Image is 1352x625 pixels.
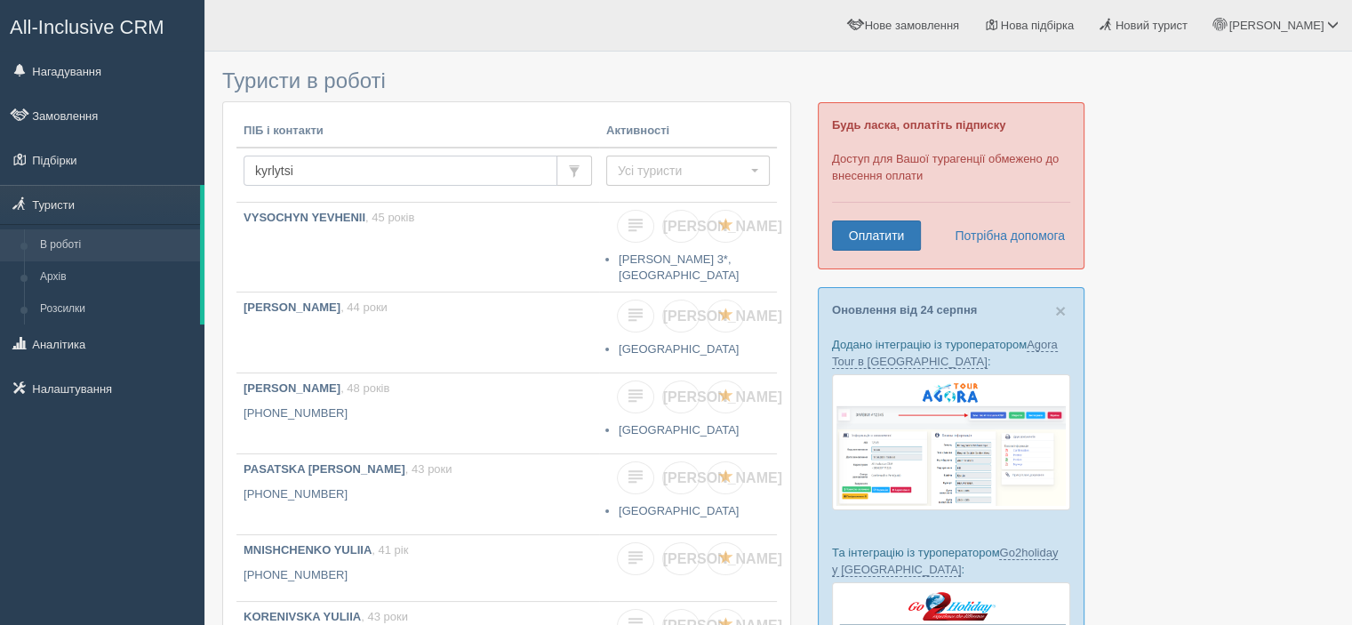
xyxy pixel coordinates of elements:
[236,535,599,601] a: MNISHCHENKO YULIIA, 41 рік [PHONE_NUMBER]
[244,211,365,224] b: VYSOCHYN YEVHENII
[361,610,408,623] span: , 43 роки
[619,423,739,437] a: [GEOGRAPHIC_DATA]
[236,203,599,283] a: VYSOCHYN YEVHENII, 45 років
[1116,19,1188,32] span: Новий турист
[662,300,700,333] a: [PERSON_NAME]
[236,373,599,453] a: [PERSON_NAME], 48 років [PHONE_NUMBER]
[663,308,782,324] span: [PERSON_NAME]
[606,156,770,186] button: Усі туристи
[832,118,1005,132] b: Будь ласка, оплатіть підписку
[832,303,977,317] a: Оновлення від 24 серпня
[244,156,557,186] input: Пошук за ПІБ, паспортом або контактами
[372,543,408,557] span: , 41 рік
[244,405,592,422] p: [PHONE_NUMBER]
[619,504,739,517] a: [GEOGRAPHIC_DATA]
[1,1,204,50] a: All-Inclusive CRM
[832,544,1070,578] p: Та інтеграцію із туроператором :
[236,116,599,148] th: ПІБ і контакти
[244,381,340,395] b: [PERSON_NAME]
[32,293,200,325] a: Розсилки
[244,567,592,584] p: [PHONE_NUMBER]
[663,219,782,234] span: [PERSON_NAME]
[663,389,782,405] span: [PERSON_NAME]
[32,261,200,293] a: Архів
[662,461,700,494] a: [PERSON_NAME]
[222,68,386,92] span: Туристи в роботі
[818,102,1084,269] div: Доступ для Вашої турагенції обмежено до внесення оплати
[663,470,782,485] span: [PERSON_NAME]
[599,116,777,148] th: Активності
[244,543,372,557] b: MNISHCHENKO YULIIA
[662,542,700,575] a: [PERSON_NAME]
[619,342,739,356] a: [GEOGRAPHIC_DATA]
[832,220,921,251] a: Оплатити
[236,292,599,373] a: [PERSON_NAME], 44 роки
[832,336,1070,370] p: Додано інтеграцію із туроператором :
[832,374,1070,510] img: agora-tour-%D0%B7%D0%B0%D1%8F%D0%B2%D0%BA%D0%B8-%D1%81%D1%80%D0%BC-%D0%B4%D0%BB%D1%8F-%D1%82%D1%8...
[405,462,452,476] span: , 43 роки
[244,300,340,314] b: [PERSON_NAME]
[832,338,1058,369] a: Agora Tour в [GEOGRAPHIC_DATA]
[1055,301,1066,320] button: Close
[662,210,700,243] a: [PERSON_NAME]
[10,16,164,38] span: All-Inclusive CRM
[943,220,1066,251] a: Потрібна допомога
[662,381,700,413] a: [PERSON_NAME]
[340,381,389,395] span: , 48 років
[340,300,388,314] span: , 44 роки
[663,551,782,566] span: [PERSON_NAME]
[236,454,599,534] a: PASATSKA [PERSON_NAME], 43 роки [PHONE_NUMBER]
[865,19,959,32] span: Нове замовлення
[1001,19,1075,32] span: Нова підбірка
[244,486,592,503] p: [PHONE_NUMBER]
[1228,19,1324,32] span: [PERSON_NAME]
[618,162,747,180] span: Усі туристи
[244,462,405,476] b: PASATSKA [PERSON_NAME]
[1055,300,1066,321] span: ×
[365,211,414,224] span: , 45 років
[244,610,361,623] b: KORENIVSKA YULIIA
[619,252,739,283] a: [PERSON_NAME] 3*, [GEOGRAPHIC_DATA]
[32,229,200,261] a: В роботі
